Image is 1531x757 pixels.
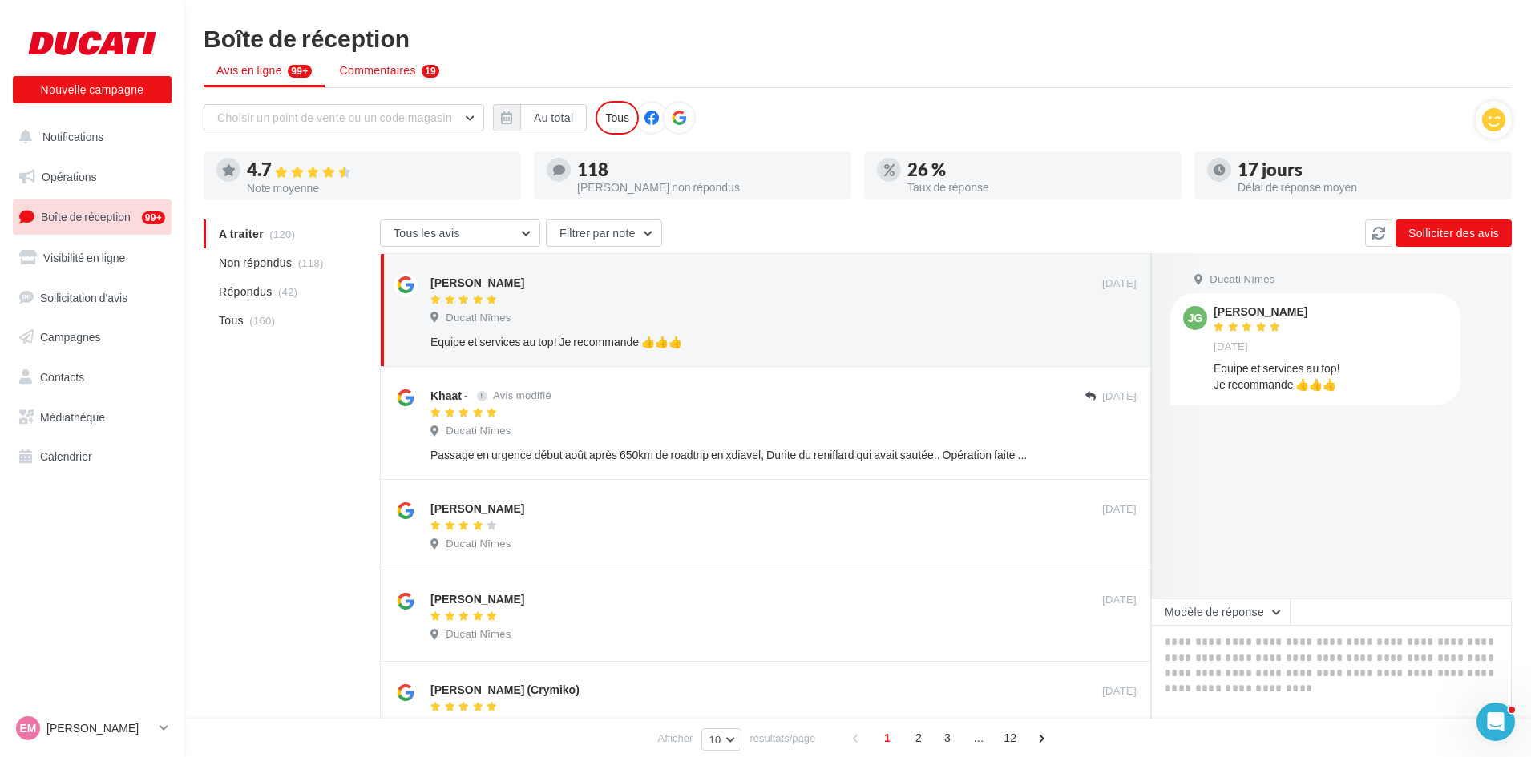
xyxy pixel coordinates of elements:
[219,255,292,271] span: Non répondus
[430,275,524,291] div: [PERSON_NAME]
[1102,502,1137,517] span: [DATE]
[40,290,127,304] span: Sollicitation d'avis
[577,182,838,193] div: [PERSON_NAME] non répondus
[217,111,452,124] span: Choisir un point de vente ou un code magasin
[40,370,84,384] span: Contacts
[204,26,1512,50] div: Boîte de réception
[1238,161,1499,179] div: 17 jours
[1102,593,1137,607] span: [DATE]
[43,251,125,264] span: Visibilité en ligne
[520,104,587,131] button: Au total
[1396,219,1512,247] button: Solliciter des avis
[41,210,131,223] span: Boîte de réception
[298,256,324,269] span: (118)
[1102,684,1137,699] span: [DATE]
[10,440,175,473] a: Calendrier
[247,183,508,194] div: Note moyenne
[1210,272,1274,287] span: Ducati Nîmes
[1214,306,1307,317] div: [PERSON_NAME]
[906,725,931,751] span: 2
[10,160,175,194] a: Opérations
[142,211,165,224] div: 99+
[577,161,838,179] div: 118
[935,725,960,751] span: 3
[446,311,511,325] span: Ducati Nîmes
[249,314,275,327] span: (160)
[13,76,172,103] button: Nouvelle campagne
[10,360,175,394] a: Contacts
[658,731,693,746] span: Afficher
[997,725,1023,751] span: 12
[42,130,103,143] span: Notifications
[219,312,244,328] span: Tous
[1214,360,1448,393] div: Equipe et services au top! Je recommande 👍👍👍
[278,285,297,298] span: (42)
[1238,182,1499,193] div: Délai de réponse moyen
[10,281,175,315] a: Sollicitation d'avis
[430,334,1032,350] div: Equipe et services au top! Je recommande 👍👍👍
[446,424,511,438] span: Ducati Nîmes
[46,720,153,736] p: [PERSON_NAME]
[430,388,468,404] div: Khaat -
[430,682,580,698] div: [PERSON_NAME] (Crymiko)
[907,182,1169,193] div: Taux de réponse
[1151,598,1291,626] button: Modèle de réponse
[1188,310,1203,326] span: JG
[340,62,416,79] span: Commentaires
[247,161,508,179] div: 4.7
[42,170,96,183] span: Opérations
[394,226,460,240] span: Tous les avis
[422,65,439,78] div: 19
[40,330,101,344] span: Campagnes
[446,537,511,551] span: Ducati Nîmes
[750,731,816,746] span: résultats/page
[701,728,741,751] button: 10
[10,199,175,234] a: Boîte de réception99+
[596,101,639,135] div: Tous
[493,104,587,131] button: Au total
[10,241,175,275] a: Visibilité en ligne
[907,161,1169,179] div: 26 %
[875,725,900,751] span: 1
[1476,703,1515,741] iframe: Intercom live chat
[430,447,1032,463] div: Passage en urgence début août après 650km de roadtrip en xdiavel, Durite du reniflard qui avait s...
[1214,340,1248,354] span: [DATE]
[430,591,524,607] div: [PERSON_NAME]
[204,104,484,131] button: Choisir un point de vente ou un code magasin
[966,725,992,751] span: ...
[430,501,524,517] div: [PERSON_NAME]
[20,720,37,736] span: EM
[10,320,175,354] a: Campagnes
[709,733,721,746] span: 10
[219,284,273,300] span: Répondus
[40,449,92,463] span: Calendrier
[13,713,172,743] a: EM [PERSON_NAME]
[446,718,511,732] span: Ducati Nîmes
[380,219,540,247] button: Tous les avis
[546,219,662,247] button: Filtrer par note
[1102,276,1137,291] span: [DATE]
[446,627,511,642] span: Ducati Nîmes
[1102,389,1137,404] span: [DATE]
[493,389,551,402] span: Avis modifié
[10,401,175,434] a: Médiathèque
[40,410,105,424] span: Médiathèque
[10,120,168,154] button: Notifications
